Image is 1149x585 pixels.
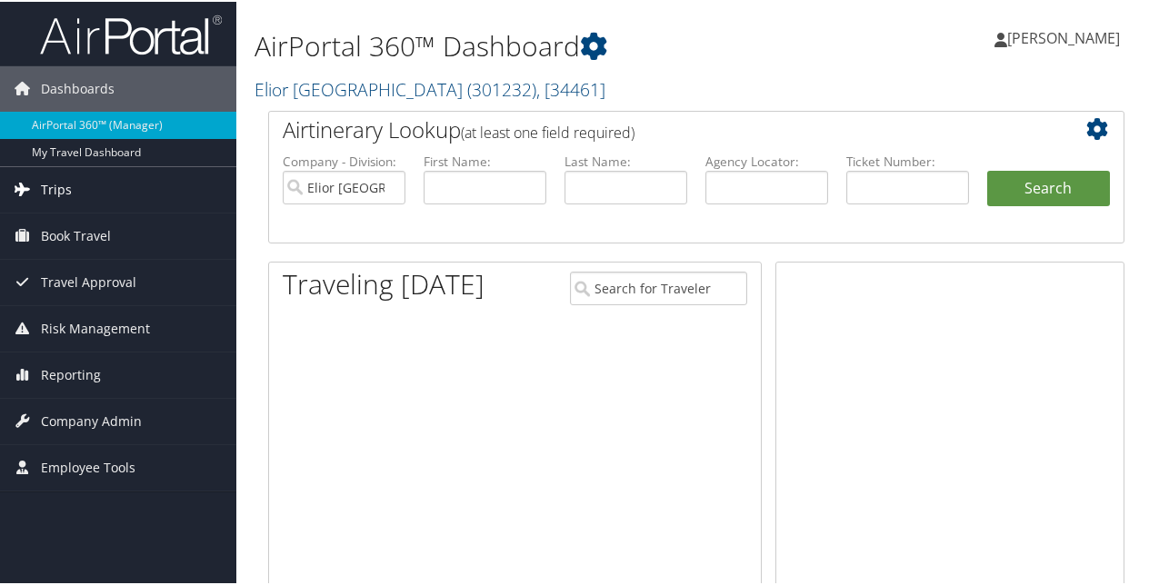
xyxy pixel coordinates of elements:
input: Search for Traveler [570,270,748,303]
span: Dashboards [41,64,115,110]
span: , [ 34461 ] [536,75,605,100]
a: [PERSON_NAME] [994,9,1138,64]
label: First Name: [424,151,546,169]
button: Search [987,169,1110,205]
label: Last Name: [565,151,687,169]
span: Employee Tools [41,443,135,489]
h1: Traveling [DATE] [283,263,485,302]
span: Trips [41,165,72,211]
span: (at least one field required) [461,121,634,141]
h2: Airtinerary Lookup [283,113,1039,144]
label: Ticket Number: [846,151,969,169]
span: [PERSON_NAME] [1007,26,1120,46]
a: Elior [GEOGRAPHIC_DATA] [255,75,605,100]
h1: AirPortal 360™ Dashboard [255,25,844,64]
span: Reporting [41,351,101,396]
label: Agency Locator: [705,151,828,169]
span: Book Travel [41,212,111,257]
label: Company - Division: [283,151,405,169]
span: Company Admin [41,397,142,442]
img: airportal-logo.png [40,12,222,55]
span: ( 301232 ) [467,75,536,100]
span: Risk Management [41,304,150,350]
span: Travel Approval [41,258,136,303]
